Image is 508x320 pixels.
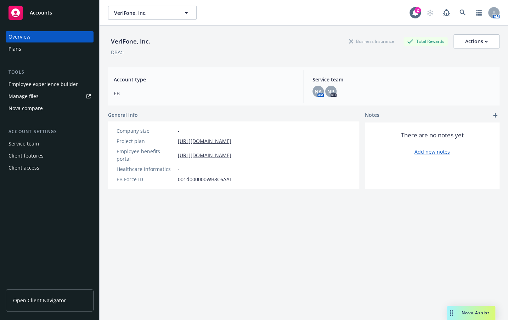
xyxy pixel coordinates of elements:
a: Client access [6,162,94,173]
div: Nova compare [9,103,43,114]
span: Accounts [30,10,52,16]
a: [URL][DOMAIN_NAME] [178,137,231,145]
span: - [178,127,180,135]
div: Drag to move [447,306,456,320]
div: EB Force ID [117,176,175,183]
div: Overview [9,31,30,42]
span: NP [327,88,334,95]
a: Start snowing [423,6,437,20]
div: VeriFone, Inc. [108,37,153,46]
div: Manage files [9,91,39,102]
div: DBA: - [111,48,124,56]
div: Plans [9,43,21,55]
a: Search [456,6,470,20]
a: Client features [6,150,94,161]
span: EB [114,90,295,97]
span: - [178,165,180,173]
a: Plans [6,43,94,55]
button: VeriFone, Inc. [108,6,197,20]
span: Notes [365,111,379,120]
span: NA [315,88,322,95]
span: General info [108,111,138,119]
div: Service team [9,138,39,149]
div: 2 [414,7,421,13]
span: Account type [114,76,295,83]
a: Add new notes [414,148,450,155]
div: Healthcare Informatics [117,165,175,173]
div: Employee experience builder [9,79,78,90]
div: Tools [6,69,94,76]
div: Client features [9,150,44,161]
span: Open Client Navigator [13,297,66,304]
a: Service team [6,138,94,149]
span: VeriFone, Inc. [114,9,175,17]
span: 001d000000WB8C6AAL [178,176,232,183]
a: [URL][DOMAIN_NAME] [178,152,231,159]
div: Employee benefits portal [117,148,175,162]
div: Company size [117,127,175,135]
a: Accounts [6,3,94,23]
a: add [491,111,499,120]
a: Manage files [6,91,94,102]
div: Project plan [117,137,175,145]
div: Actions [465,35,488,48]
span: Service team [312,76,494,83]
div: Client access [9,162,39,173]
span: Nova Assist [462,310,490,316]
div: Business Insurance [345,37,398,46]
div: Account settings [6,128,94,135]
a: Employee experience builder [6,79,94,90]
a: Overview [6,31,94,42]
a: Nova compare [6,103,94,114]
button: Nova Assist [447,306,495,320]
button: Actions [453,34,499,48]
div: Total Rewards [403,37,448,46]
a: Switch app [472,6,486,20]
a: Report a Bug [439,6,453,20]
span: There are no notes yet [401,131,464,139]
